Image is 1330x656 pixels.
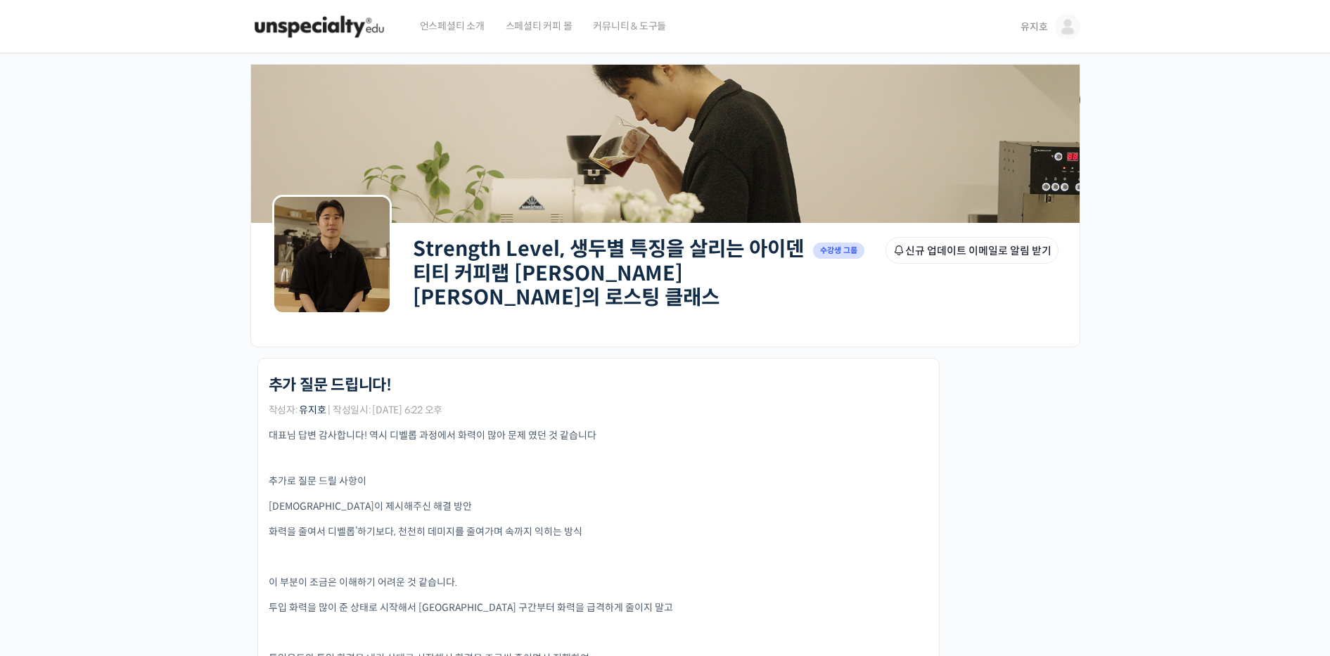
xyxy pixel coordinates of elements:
span: 수강생 그룹 [813,243,865,259]
p: 추가로 질문 드릴 사항이 [269,474,928,489]
img: Group logo of Strength Level, 생두별 특징을 살리는 아이덴티티 커피랩 윤원균 대표의 로스팅 클래스 [272,195,392,314]
span: 유지호 [1021,20,1047,33]
h1: 추가 질문 드립니다! [269,376,392,394]
span: 작성자: | 작성일시: [DATE] 6:22 오후 [269,405,443,415]
a: 유지호 [299,404,326,416]
p: 화력을 줄여서 디벨롭’하기보다, 천천히 데미지를 줄여가며 속까지 익히는 방식 [269,525,928,539]
span: [DEMOGRAPHIC_DATA]이 제시해주신 해결 방안 [269,500,472,513]
a: Strength Level, 생두별 특징을 살리는 아이덴티티 커피랩 [PERSON_NAME] [PERSON_NAME]의 로스팅 클래스 [413,236,804,310]
p: 대표님 답변 감사합니다! 역시 디벨롭 과정에서 화력이 많아 문제 였던 것 같습니다 [269,428,928,443]
button: 신규 업데이트 이메일로 알림 받기 [885,237,1059,264]
span: 이 부분이 조금은 이해하기 어려운 것 같습니다. [269,576,457,589]
span: 투입 화력을 많이 준 상태로 시작해서 [GEOGRAPHIC_DATA] 구간부터 화력을 급격하게 줄이지 말고 [269,601,673,614]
